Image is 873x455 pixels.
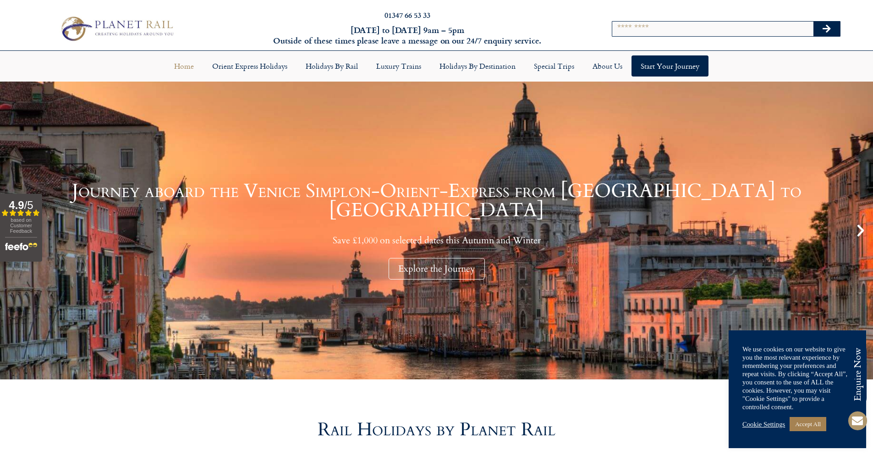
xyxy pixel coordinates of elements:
[203,55,296,77] a: Orient Express Holidays
[389,258,485,280] div: Explore the Journey
[583,55,631,77] a: About Us
[631,55,708,77] a: Start your Journey
[165,55,203,77] a: Home
[296,55,367,77] a: Holidays by Rail
[853,223,868,238] div: Next slide
[23,181,850,220] h1: Journey aboard the Venice Simplon-Orient-Express from [GEOGRAPHIC_DATA] to [GEOGRAPHIC_DATA]
[813,22,840,36] button: Search
[23,235,850,246] p: Save £1,000 on selected dates this Autumn and Winter
[790,417,826,431] a: Accept All
[742,420,785,428] a: Cookie Settings
[367,55,430,77] a: Luxury Trains
[235,25,580,46] h6: [DATE] to [DATE] 9am – 5pm Outside of these times please leave a message on our 24/7 enquiry serv...
[742,345,852,411] div: We use cookies on our website to give you the most relevant experience by remembering your prefer...
[430,55,525,77] a: Holidays by Destination
[525,55,583,77] a: Special Trips
[384,10,430,20] a: 01347 66 53 33
[5,55,868,77] nav: Menu
[176,421,698,439] h2: Rail Holidays by Planet Rail
[56,14,176,43] img: Planet Rail Train Holidays Logo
